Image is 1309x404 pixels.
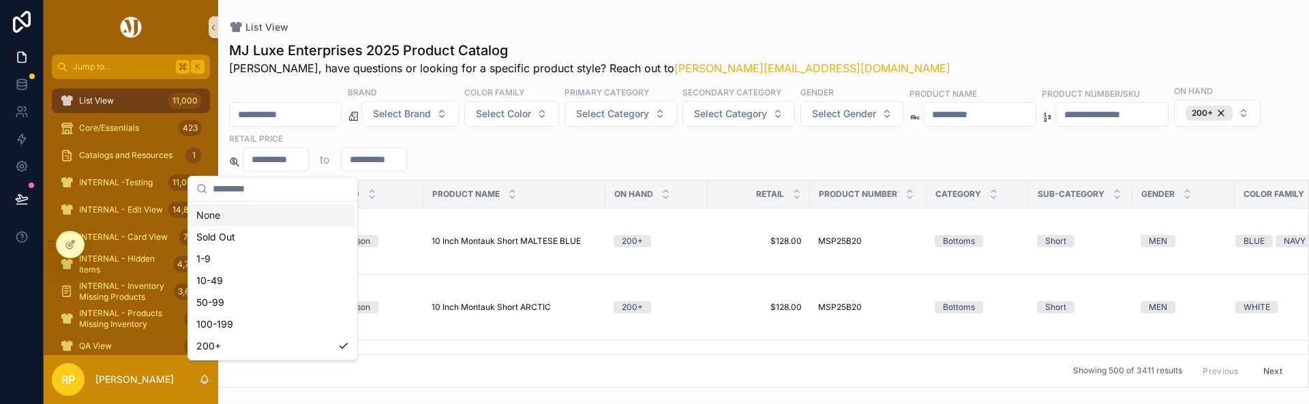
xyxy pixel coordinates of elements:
div: Bottoms [943,235,975,247]
p: [PERSON_NAME] [95,373,174,386]
button: Select Button [682,101,795,127]
span: MSP25B20 [818,236,862,247]
div: None [191,204,355,226]
div: Short [1045,301,1066,313]
span: Retail [756,189,784,200]
a: MEN [1141,301,1227,313]
div: 11,000 [168,174,202,191]
div: 14,889 [168,202,202,218]
div: MEN [1149,301,1167,313]
span: 10 Inch Montauk Short ARCTIC [432,302,551,313]
span: Product Number [819,189,897,200]
button: Select Button [800,101,904,127]
span: 10 Inch Montauk Short MALTESE BLUE [432,236,581,247]
a: MSP25B20 [818,236,918,247]
button: Next [1254,360,1292,382]
a: INTERNAL - Edit View14,889 [52,198,210,222]
span: [PERSON_NAME], have questions or looking for a specific product style? Reach out to [229,60,950,76]
div: 757 [179,229,202,245]
div: MEN [1149,235,1167,247]
a: MSP25B20 [818,302,918,313]
a: 10 Inch Montauk Short MALTESE BLUE [432,236,597,247]
a: Short [1037,301,1124,313]
span: List View [79,95,114,106]
label: Brand [348,86,377,98]
div: 200+ [622,301,643,313]
a: $128.00 [716,236,802,247]
span: INTERNAL -Testing [79,177,153,188]
a: INTERNAL - Inventory Missing Products3,613 [52,279,210,304]
span: Sub-Category [1038,189,1104,200]
div: Bottoms [943,301,975,313]
span: Select Color [476,107,531,121]
label: On Hand [1174,84,1213,97]
span: Select Category [576,107,649,121]
span: Product Name [432,189,500,200]
a: $128.00 [716,302,802,313]
label: Primary Category [565,86,649,98]
a: INTERNAL - Products Missing Inventory33 [52,307,210,331]
label: Retail Price [229,132,283,144]
a: Bottoms [935,235,1021,247]
div: 100-199 [191,313,355,335]
a: Short [1037,235,1124,247]
span: List View [245,20,288,34]
img: App logo [118,16,144,38]
div: 50-99 [191,292,355,313]
a: Greyson [329,235,415,247]
div: 423 [179,120,202,136]
span: Gender [1141,189,1175,200]
a: Catalogs and Resources1 [52,143,210,168]
div: 1-9 [191,248,355,270]
span: MSP25B20 [818,302,862,313]
a: [PERSON_NAME][EMAIL_ADDRESS][DOMAIN_NAME] [674,61,950,75]
div: NAVY [1284,235,1306,247]
div: BLUE [1244,235,1265,247]
a: INTERNAL - Hidden Items4,751 [52,252,210,277]
span: INTERNAL - Inventory Missing Products [79,281,168,302]
label: Gender [800,86,834,98]
span: Catalogs and Resources [79,150,172,161]
span: INTERNAL - Card View [79,232,168,243]
div: 1 [185,147,202,164]
span: Jump to... [73,61,170,72]
div: Short [1045,235,1066,247]
a: List View11,000 [52,89,210,113]
h1: MJ Luxe Enterprises 2025 Product Catalog [229,41,950,60]
div: 10-49 [191,270,355,292]
button: Select Button [464,101,559,127]
a: Greyson [329,301,415,313]
div: scrollable content [44,79,218,355]
button: Unselect I_200 [1186,106,1233,121]
span: On Hand [614,189,653,200]
a: INTERNAL - Card View757 [52,225,210,249]
a: QA View27 [52,334,210,358]
button: Select Button [361,101,459,127]
span: RP [61,371,75,388]
div: 200+ [191,335,355,357]
span: K [192,61,203,72]
a: 200+ [614,235,699,247]
span: Select Category [694,107,767,121]
div: 200+ [622,235,643,247]
label: Product Name [909,87,977,99]
a: Bottoms [935,301,1021,313]
a: Core/Essentials423 [52,116,210,140]
div: 4,751 [173,256,202,273]
span: Showing 500 of 3411 results [1073,366,1182,377]
button: Select Button [1174,99,1261,127]
a: INTERNAL -Testing11,000 [52,170,210,195]
div: Sold Out [191,226,355,248]
a: 200+ [614,301,699,313]
span: INTERNAL - Products Missing Inventory [79,308,179,330]
div: WHITE [1244,301,1270,313]
p: to [320,151,330,168]
button: Select Button [565,101,677,127]
span: Select Gender [812,107,876,121]
div: 33 [184,311,202,327]
span: Category [935,189,981,200]
a: List View [229,20,288,34]
a: 10 Inch Montauk Short ARCTIC [432,302,597,313]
